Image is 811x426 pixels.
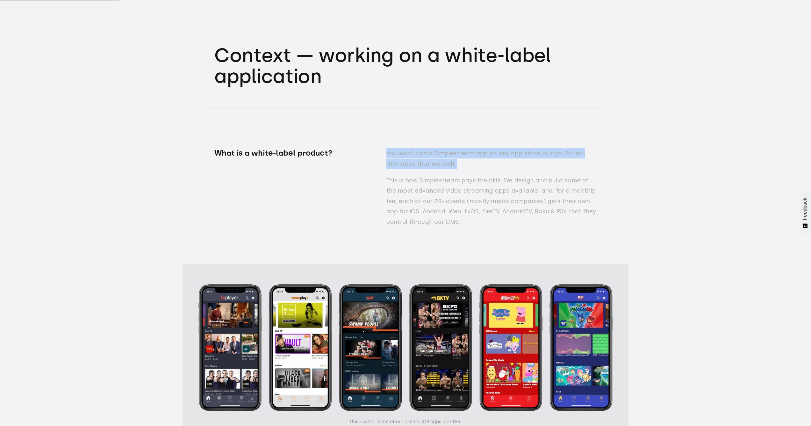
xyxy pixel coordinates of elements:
[802,198,808,220] span: Feedback
[386,148,597,169] p: You won’t find a Simplestream app on any app store, but you’ll find 100+ apps that we built.
[386,175,597,227] p: This is how Simplestream pays the bills. We design and build some of the most advanced video stre...
[214,148,367,158] h3: What is a white-label product?
[214,45,597,87] h2: Context — working on a white-label application
[799,191,811,235] button: Feedback - Show survey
